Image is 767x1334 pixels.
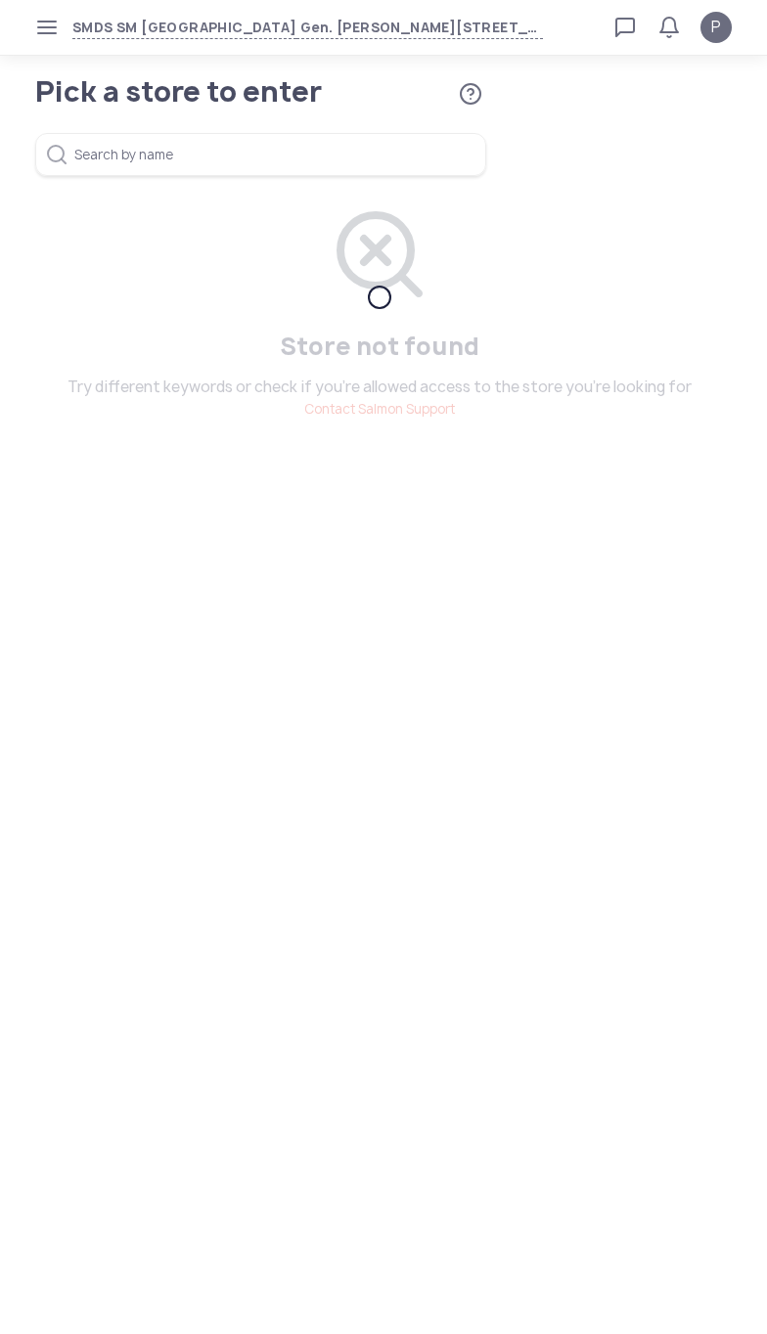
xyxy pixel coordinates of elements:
[700,12,732,43] button: P
[35,78,426,106] h1: Pick a store to enter
[72,17,296,39] span: SMDS SM [GEOGRAPHIC_DATA]
[72,17,543,39] button: SMDS SM [GEOGRAPHIC_DATA]Gen. [PERSON_NAME][STREET_ADDRESS]
[296,17,543,39] span: Gen. [PERSON_NAME][STREET_ADDRESS]
[711,16,721,39] span: P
